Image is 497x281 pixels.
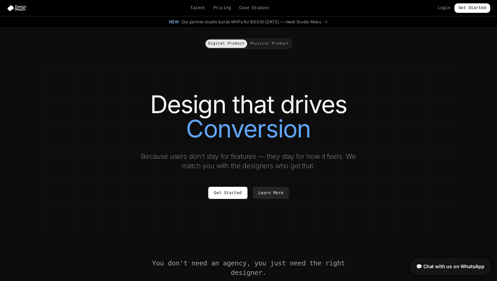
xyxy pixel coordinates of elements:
h1: Design that drives [59,92,438,141]
a: Login [438,5,450,11]
span: Our partner studio builds MVPs for $9,500 [DATE] — meet Studio Moku [182,19,321,25]
a: Talent [190,5,206,11]
button: Physical Product [247,40,291,48]
a: Learn More [253,187,289,199]
a: Get Started [208,187,247,199]
span: Conversion [186,117,311,141]
a: Get Started [454,3,490,13]
span: New [169,19,179,25]
a: Case Studies [239,5,269,11]
button: Digital Product [206,40,247,48]
h2: You don't need an agency, you just need the right designer. [151,258,346,277]
img: Design Match [7,5,30,11]
p: Because users don't stay for features — they stay for how it feels. We match you with the designe... [135,152,362,171]
a: 💬 Chat with us on WhatsApp [410,259,490,274]
a: Pricing [213,5,231,11]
